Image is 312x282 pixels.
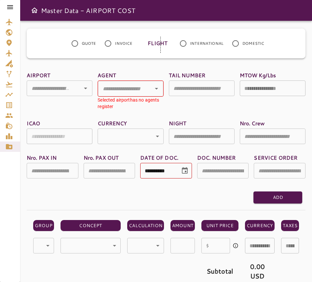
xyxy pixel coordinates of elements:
button: Open [152,84,161,93]
th: CONCEPT [61,220,121,231]
label: AIRPORT [27,71,92,79]
label: DOC. NUMBER [197,154,249,161]
label: FLIGHT [148,37,167,50]
label: TAIL NUMBER [169,71,235,79]
button: Open [81,84,90,93]
th: CURRENCY [245,220,275,231]
button: Add [253,191,302,203]
span: INTERNATIONAL [190,41,224,46]
label: CURRENCY [98,119,163,127]
label: MTOW Kg/Lbs [240,71,305,79]
p: $ [206,242,209,250]
th: AMOUNT [170,220,195,231]
th: UNIT PRICE [201,220,238,231]
span: QUOTE [82,41,96,46]
th: CALCULATION [127,220,164,231]
label: Nro. PAX IN [27,154,78,161]
label: AGENT [98,71,163,79]
button: Choose date [178,164,191,177]
label: NIGHT [169,119,235,127]
div: ​ [61,238,121,253]
div: ​ [33,238,54,253]
th: TAXES [281,220,299,231]
div: ​ [98,129,163,144]
label: Nro. PAX OUT [84,154,135,161]
div: ​ [127,238,164,253]
span: INVOICE [115,41,132,46]
th: GROUP [33,220,54,231]
label: Nro. Crew [240,119,305,127]
label: SERVICE ORDER [254,154,305,161]
div: Selected airport has no agents register [98,97,163,110]
span: DOMESTIC [242,41,264,46]
button: Open drawer [28,4,41,17]
label: ICAO [27,119,92,127]
label: DATE OF DOC. [140,154,192,161]
h6: Master Data - AIRPORT COST [41,5,135,16]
